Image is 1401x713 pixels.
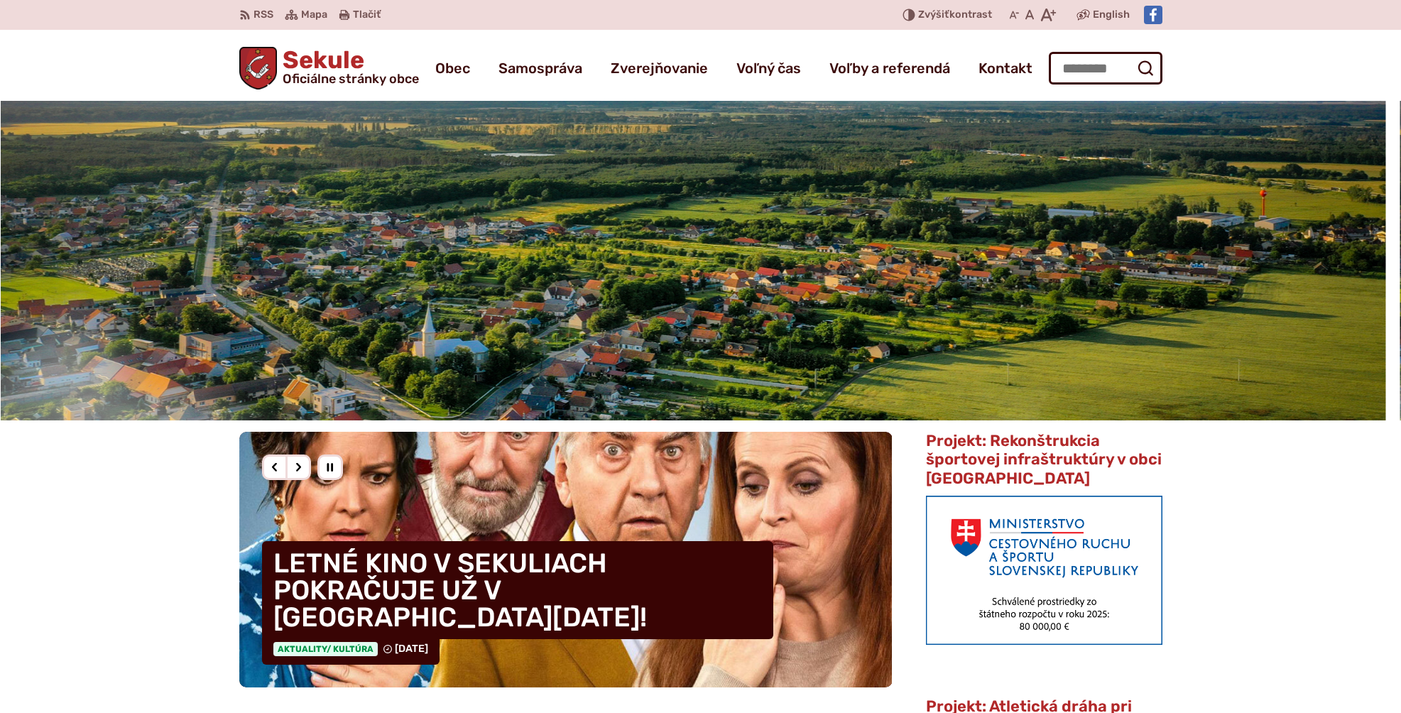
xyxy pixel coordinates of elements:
[1093,6,1130,23] span: English
[273,642,378,656] span: Aktuality
[262,541,773,639] h4: LETNÉ KINO V SEKULIACH POKRAČUJE UŽ V [GEOGRAPHIC_DATA][DATE]!
[926,431,1162,488] span: Projekt: Rekonštrukcia športovej infraštruktúry v obci [GEOGRAPHIC_DATA]
[239,432,893,687] div: 2 / 8
[239,432,893,687] a: LETNÉ KINO V SEKULIACH POKRAČUJE UŽ V [GEOGRAPHIC_DATA][DATE]! Aktuality/ Kultúra [DATE]
[1090,6,1133,23] a: English
[262,455,288,480] div: Predošlý slajd
[353,9,381,21] span: Tlačiť
[498,48,582,88] a: Samospráva
[285,455,311,480] div: Nasledujúci slajd
[978,48,1032,88] a: Kontakt
[918,9,992,21] span: kontrast
[301,6,327,23] span: Mapa
[239,47,420,89] a: Logo Sekule, prejsť na domovskú stránku.
[1144,6,1162,24] img: Prejsť na Facebook stránku
[277,48,419,85] h1: Sekule
[395,643,428,655] span: [DATE]
[254,6,273,23] span: RSS
[327,644,374,654] span: / Kultúra
[829,48,950,88] a: Voľby a referendá
[317,455,343,480] div: Pozastaviť pohyb slajdera
[283,72,419,85] span: Oficiálne stránky obce
[611,48,708,88] a: Zverejňovanie
[918,9,949,21] span: Zvýšiť
[926,496,1162,645] img: min-cras.png
[736,48,801,88] a: Voľný čas
[435,48,470,88] a: Obec
[239,47,278,89] img: Prejsť na domovskú stránku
